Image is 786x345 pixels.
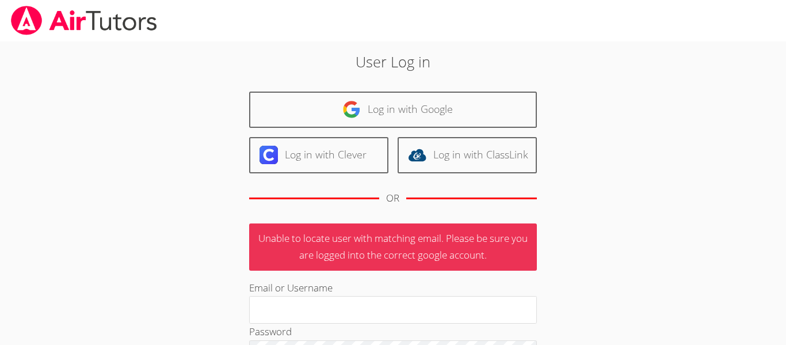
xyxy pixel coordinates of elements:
h2: User Log in [181,51,605,73]
a: Log in with Google [249,92,537,128]
label: Email or Username [249,281,333,294]
img: clever-logo-6eab21bc6e7a338710f1a6ff85c0baf02591cd810cc4098c63d3a4b26e2feb20.svg [260,146,278,164]
a: Log in with Clever [249,137,388,173]
img: airtutors_banner-c4298cdbf04f3fff15de1276eac7730deb9818008684d7c2e4769d2f7ddbe033.png [10,6,158,35]
img: classlink-logo-d6bb404cc1216ec64c9a2012d9dc4662098be43eaf13dc465df04b49fa7ab582.svg [408,146,426,164]
img: google-logo-50288ca7cdecda66e5e0955fdab243c47b7ad437acaf1139b6f446037453330a.svg [342,100,361,119]
label: Password [249,325,292,338]
div: OR [386,190,399,207]
p: Unable to locate user with matching email. Please be sure you are logged into the correct google ... [249,223,537,271]
a: Log in with ClassLink [398,137,537,173]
